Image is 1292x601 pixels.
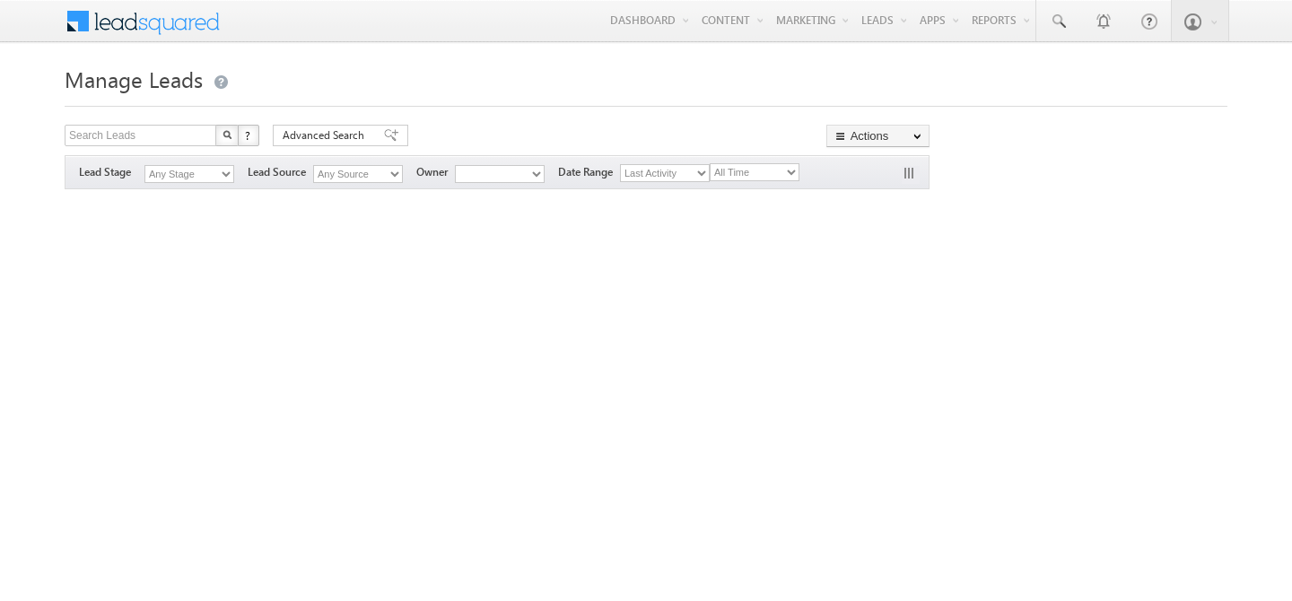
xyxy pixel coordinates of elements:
[826,125,930,147] button: Actions
[245,127,253,143] span: ?
[238,125,259,146] button: ?
[416,164,455,180] span: Owner
[65,65,203,93] span: Manage Leads
[79,164,144,180] span: Lead Stage
[283,127,370,144] span: Advanced Search
[223,130,231,139] img: Search
[558,164,620,180] span: Date Range
[248,164,313,180] span: Lead Source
